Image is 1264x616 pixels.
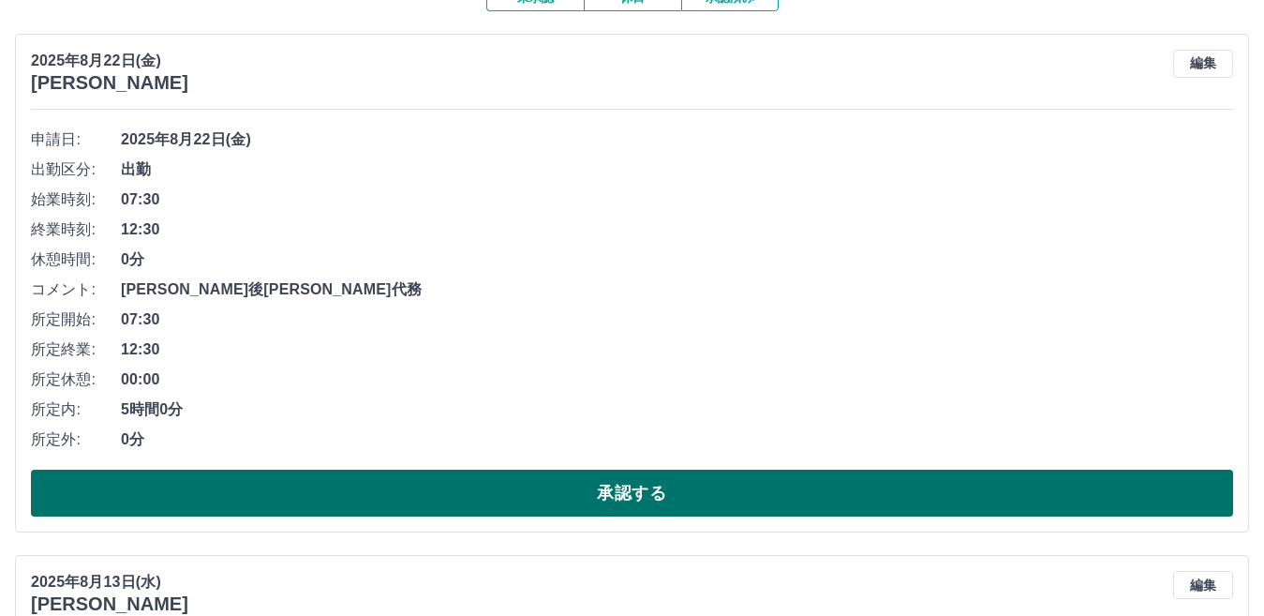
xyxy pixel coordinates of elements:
[121,188,1233,211] span: 07:30
[121,128,1233,151] span: 2025年8月22日(金)
[31,128,121,151] span: 申請日:
[121,338,1233,361] span: 12:30
[121,158,1233,181] span: 出勤
[31,248,121,271] span: 休憩時間:
[31,593,188,615] h3: [PERSON_NAME]
[31,428,121,451] span: 所定外:
[31,398,121,421] span: 所定内:
[31,218,121,241] span: 終業時刻:
[1173,571,1233,599] button: 編集
[121,218,1233,241] span: 12:30
[121,368,1233,391] span: 00:00
[31,158,121,181] span: 出勤区分:
[121,278,1233,301] span: [PERSON_NAME]後[PERSON_NAME]代務
[31,50,188,72] p: 2025年8月22日(金)
[31,368,121,391] span: 所定休憩:
[31,470,1233,517] button: 承認する
[121,308,1233,331] span: 07:30
[31,338,121,361] span: 所定終業:
[31,72,188,94] h3: [PERSON_NAME]
[121,248,1233,271] span: 0分
[31,188,121,211] span: 始業時刻:
[31,308,121,331] span: 所定開始:
[1173,50,1233,78] button: 編集
[31,278,121,301] span: コメント:
[121,428,1233,451] span: 0分
[31,571,188,593] p: 2025年8月13日(水)
[121,398,1233,421] span: 5時間0分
